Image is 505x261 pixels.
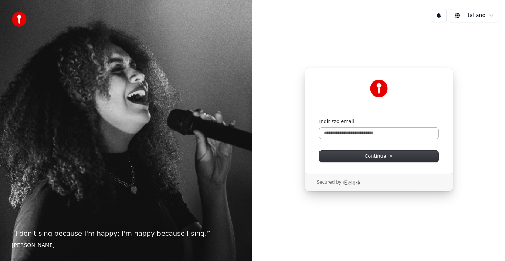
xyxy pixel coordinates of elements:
[12,228,241,239] p: “ I don't sing because I'm happy; I'm happy because I sing. ”
[365,153,393,160] span: Continua
[317,180,342,185] p: Secured by
[12,242,241,249] footer: [PERSON_NAME]
[319,151,438,162] button: Continua
[343,180,361,185] a: Clerk logo
[12,12,27,27] img: youka
[319,118,354,125] label: Indirizzo email
[370,80,388,97] img: Youka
